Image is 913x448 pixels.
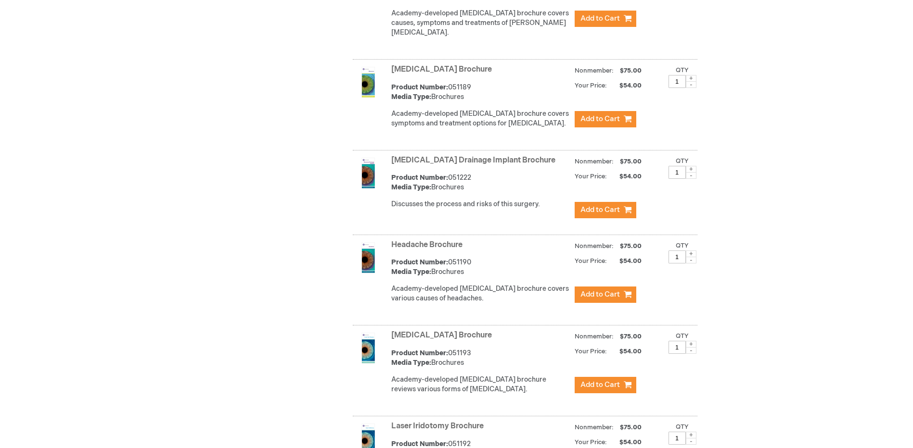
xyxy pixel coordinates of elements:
span: Add to Cart [580,380,620,389]
strong: Nonmember: [575,331,614,343]
div: Academy-developed [MEDICAL_DATA] brochure reviews various forms of [MEDICAL_DATA]. [391,375,570,394]
input: Qty [669,250,686,263]
a: Headache Brochure [391,240,463,249]
strong: Product Number: [391,258,448,266]
strong: Your Price: [575,173,607,180]
input: Qty [669,341,686,354]
img: Glaucoma Drainage Implant Brochure [353,158,384,188]
strong: Your Price: [575,348,607,355]
a: [MEDICAL_DATA] Brochure [391,331,492,340]
label: Qty [676,332,689,340]
label: Qty [676,157,689,165]
label: Qty [676,66,689,74]
span: Add to Cart [580,14,620,23]
span: $75.00 [618,158,643,165]
strong: Media Type: [391,268,431,276]
button: Add to Cart [575,202,636,218]
strong: Media Type: [391,183,431,191]
strong: Your Price: [575,82,607,89]
label: Qty [676,423,689,431]
span: Add to Cart [580,205,620,214]
span: $54.00 [608,348,643,355]
strong: Nonmember: [575,156,614,168]
a: Laser Iridotomy Brochure [391,422,484,431]
input: Qty [669,75,686,88]
span: $54.00 [608,173,643,180]
strong: Media Type: [391,359,431,367]
a: [MEDICAL_DATA] Brochure [391,65,492,74]
strong: Product Number: [391,349,448,357]
strong: Product Number: [391,440,448,448]
strong: Product Number: [391,174,448,182]
strong: Your Price: [575,438,607,446]
div: 051189 Brochures [391,83,570,102]
strong: Product Number: [391,83,448,91]
input: Qty [669,166,686,179]
div: Academy-developed [MEDICAL_DATA] brochure covers causes, symptoms and treatments of [PERSON_NAME]... [391,9,570,37]
span: $75.00 [618,67,643,75]
strong: Media Type: [391,93,431,101]
div: 051190 Brochures [391,258,570,277]
span: $75.00 [618,333,643,340]
img: Laser Eye Surgery Brochure [353,333,384,363]
a: [MEDICAL_DATA] Drainage Implant Brochure [391,156,555,165]
div: Academy-developed [MEDICAL_DATA] brochure covers various causes of headaches. [391,284,570,303]
span: Add to Cart [580,290,620,299]
input: Qty [669,432,686,445]
span: $54.00 [608,82,643,89]
button: Add to Cart [575,377,636,393]
p: Discusses the process and risks of this surgery. [391,199,570,209]
img: Headache Brochure [353,242,384,273]
button: Add to Cart [575,286,636,303]
div: 051193 Brochures [391,348,570,368]
strong: Nonmember: [575,422,614,434]
strong: Nonmember: [575,240,614,252]
div: 051222 Brochures [391,173,570,192]
button: Add to Cart [575,11,636,27]
div: Academy-developed [MEDICAL_DATA] brochure covers symptoms and treatment options for [MEDICAL_DATA]. [391,109,570,128]
span: Add to Cart [580,114,620,124]
img: Glaucoma Brochure [353,67,384,98]
span: $75.00 [618,423,643,431]
strong: Nonmember: [575,65,614,77]
strong: Your Price: [575,257,607,265]
span: $54.00 [608,438,643,446]
button: Add to Cart [575,111,636,127]
span: $75.00 [618,242,643,250]
span: $54.00 [608,257,643,265]
label: Qty [676,242,689,249]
